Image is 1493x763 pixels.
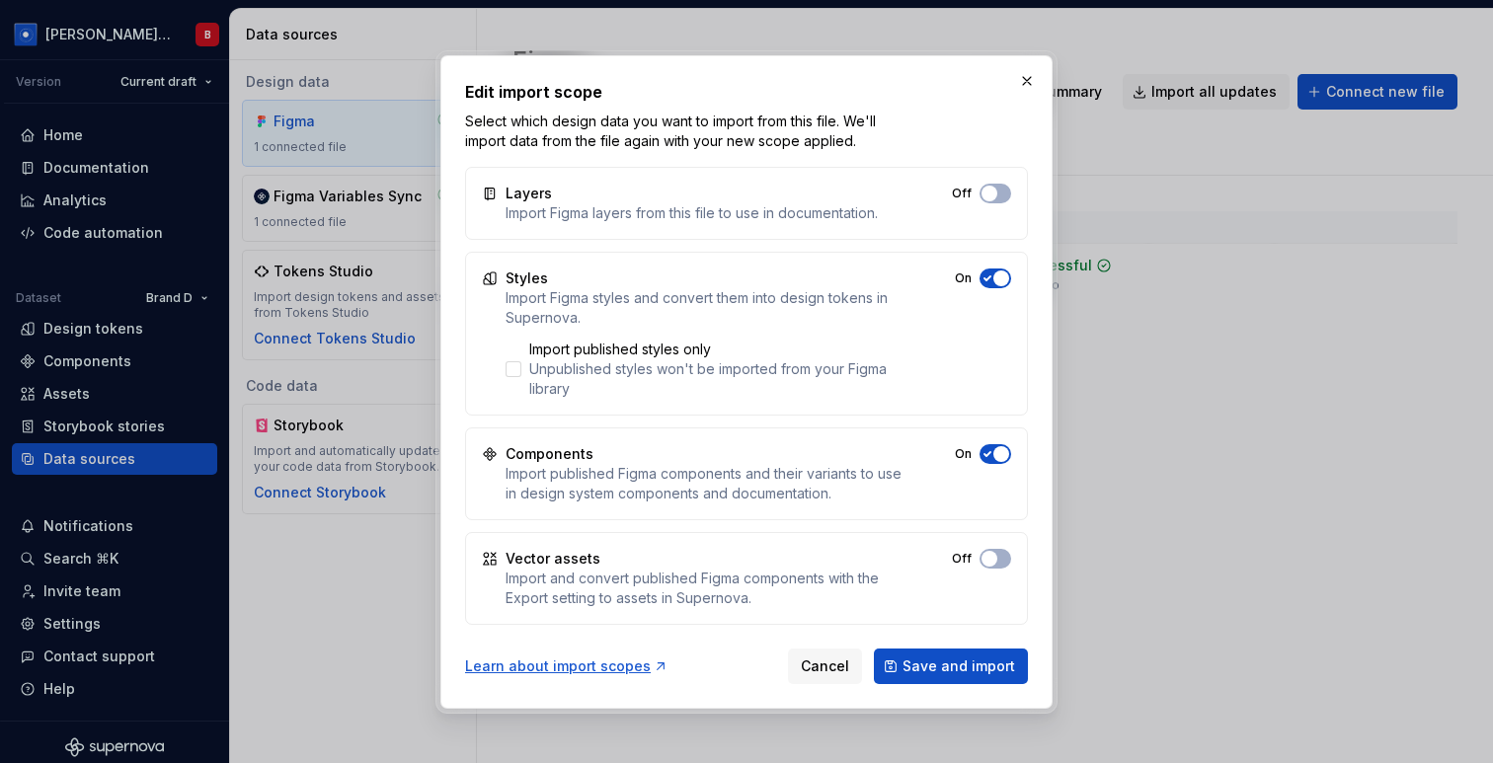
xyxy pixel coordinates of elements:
[788,649,862,684] button: Cancel
[506,268,548,288] div: Styles
[465,80,1028,104] h2: Edit import scope
[506,288,904,328] div: Import Figma styles and convert them into design tokens in Supernova.
[955,446,972,462] label: On
[465,656,668,676] a: Learn about import scopes
[952,551,972,567] label: Off
[874,649,1028,684] button: Save and import
[801,656,849,676] span: Cancel
[506,203,878,223] div: Import Figma layers from this file to use in documentation.
[903,656,1015,676] span: Save and import
[506,444,593,464] div: Components
[529,340,904,359] div: Import published styles only
[506,464,904,503] div: Import published Figma components and their variants to use in design system components and docum...
[506,569,901,608] div: Import and convert published Figma components with the Export setting to assets in Supernova.
[506,184,552,203] div: Layers
[955,270,972,286] label: On
[506,549,600,569] div: Vector assets
[952,186,972,201] label: Off
[465,112,895,151] p: Select which design data you want to import from this file. We'll import data from the file again...
[529,359,904,399] div: Unpublished styles won't be imported from your Figma library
